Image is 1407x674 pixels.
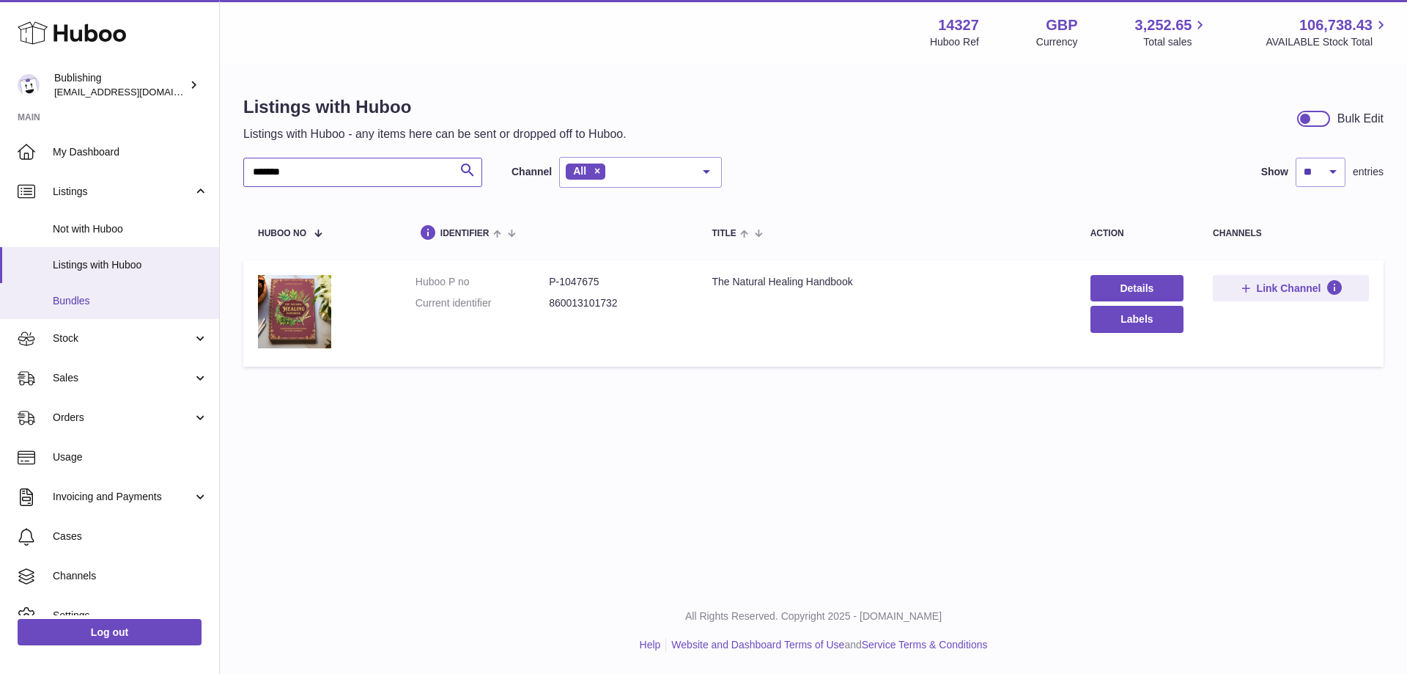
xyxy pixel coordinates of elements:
[53,371,193,385] span: Sales
[53,258,208,272] span: Listings with Huboo
[243,95,627,119] h1: Listings with Huboo
[416,296,549,310] dt: Current identifier
[53,411,193,425] span: Orders
[258,229,306,238] span: Huboo no
[53,222,208,236] span: Not with Huboo
[1143,35,1208,49] span: Total sales
[416,275,549,289] dt: Huboo P no
[1213,229,1369,238] div: channels
[1213,275,1369,301] button: Link Channel
[1266,15,1389,49] a: 106,738.43 AVAILABLE Stock Total
[258,275,331,348] img: The Natural Healing Handbook
[53,145,208,159] span: My Dashboard
[243,126,627,142] p: Listings with Huboo - any items here can be sent or dropped off to Huboo.
[1299,15,1373,35] span: 106,738.43
[930,35,979,49] div: Huboo Ref
[1135,15,1209,49] a: 3,252.65 Total sales
[1090,229,1183,238] div: action
[1090,306,1183,332] button: Labels
[1337,111,1384,127] div: Bulk Edit
[573,165,586,177] span: All
[666,638,987,652] li: and
[53,569,208,583] span: Channels
[938,15,979,35] strong: 14327
[1261,165,1288,179] label: Show
[549,296,682,310] dd: 860013101732
[1266,35,1389,49] span: AVAILABLE Stock Total
[862,639,988,651] a: Service Terms & Conditions
[1353,165,1384,179] span: entries
[1135,15,1192,35] span: 3,252.65
[54,71,186,99] div: Bublishing
[712,229,736,238] span: title
[53,530,208,543] span: Cases
[671,639,844,651] a: Website and Dashboard Terms of Use
[53,331,193,345] span: Stock
[232,609,1395,623] p: All Rights Reserved. Copyright 2025 - [DOMAIN_NAME]
[53,450,208,464] span: Usage
[1036,35,1078,49] div: Currency
[53,294,208,308] span: Bundles
[53,490,193,504] span: Invoicing and Payments
[53,185,193,199] span: Listings
[512,165,552,179] label: Channel
[712,275,1060,289] div: The Natural Healing Handbook
[1046,15,1077,35] strong: GBP
[1090,275,1183,301] a: Details
[18,619,202,645] a: Log out
[549,275,682,289] dd: P-1047675
[640,639,661,651] a: Help
[53,609,208,623] span: Settings
[18,74,40,96] img: internalAdmin-14327@internal.huboo.com
[1257,282,1321,295] span: Link Channel
[54,86,215,98] span: [EMAIL_ADDRESS][DOMAIN_NAME]
[440,229,490,238] span: identifier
